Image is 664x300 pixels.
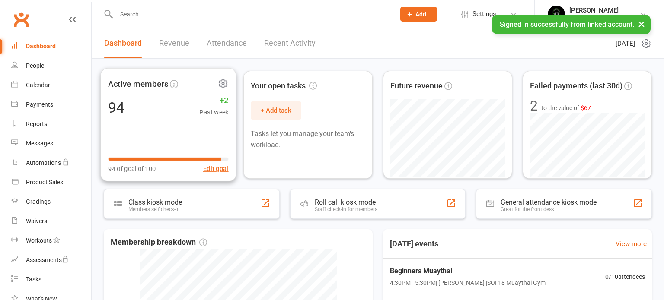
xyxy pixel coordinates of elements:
[203,164,229,174] button: Edit goal
[26,179,63,186] div: Product Sales
[11,95,91,114] a: Payments
[530,99,538,113] div: 2
[26,218,47,224] div: Waivers
[581,104,591,111] span: $67
[26,62,44,69] div: People
[501,198,597,206] div: General attendance kiosk mode
[390,278,546,287] span: 4:30PM - 5:30PM | [PERSON_NAME] | SOI 18 Muaythai Gym
[11,270,91,289] a: Tasks
[415,11,426,18] span: Add
[11,173,91,192] a: Product Sales
[472,4,496,24] span: Settings
[199,94,228,107] span: +2
[11,37,91,56] a: Dashboard
[634,15,649,33] button: ×
[11,114,91,134] a: Reports
[26,276,41,283] div: Tasks
[26,101,53,108] div: Payments
[104,28,142,58] a: Dashboard
[616,38,635,49] span: [DATE]
[569,14,626,22] div: Soi 18 Muaythai Gym
[128,198,182,206] div: Class kiosk mode
[108,77,168,90] span: Active members
[11,250,91,270] a: Assessments
[616,239,647,249] a: View more
[207,28,247,58] a: Attendance
[111,236,207,249] span: Membership breakdown
[26,237,52,244] div: Workouts
[26,82,50,88] div: Calendar
[108,164,156,174] span: 94 of goal of 100
[199,107,228,117] span: Past week
[315,206,377,212] div: Staff check-in for members
[26,159,61,166] div: Automations
[530,80,622,92] span: Failed payments (last 30d)
[128,206,182,212] div: Members self check-in
[11,134,91,153] a: Messages
[251,101,301,120] button: + Add task
[26,140,53,147] div: Messages
[251,128,365,150] p: Tasks let you manage your team's workload.
[26,120,47,127] div: Reports
[11,56,91,76] a: People
[114,8,389,20] input: Search...
[11,76,91,95] a: Calendar
[11,231,91,250] a: Workouts
[500,20,634,28] span: Signed in successfully from linked account.
[390,80,443,92] span: Future revenue
[26,256,69,263] div: Assessments
[501,206,597,212] div: Great for the front desk
[108,100,124,115] div: 94
[315,198,377,206] div: Roll call kiosk mode
[569,6,626,14] div: [PERSON_NAME]
[383,236,445,252] h3: [DATE] events
[11,192,91,212] a: Gradings
[159,28,189,58] a: Revenue
[10,9,32,30] a: Clubworx
[541,103,591,113] span: to the value of
[251,80,317,92] span: Your open tasks
[390,265,546,277] span: Beginners Muaythai
[26,43,56,50] div: Dashboard
[264,28,316,58] a: Recent Activity
[11,153,91,173] a: Automations
[400,7,437,22] button: Add
[11,212,91,231] a: Waivers
[605,272,645,281] span: 0 / 10 attendees
[26,198,51,205] div: Gradings
[548,6,565,23] img: thumb_image1716960047.png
